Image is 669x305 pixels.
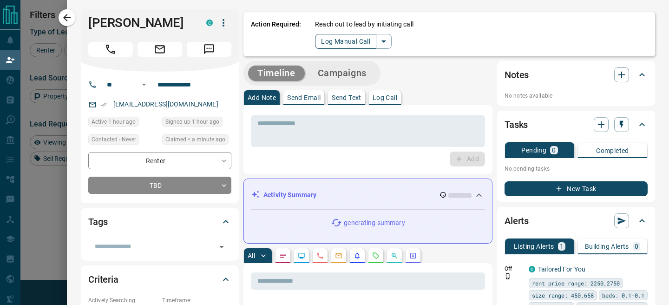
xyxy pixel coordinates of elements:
p: Activity Summary [263,190,316,200]
svg: Listing Alerts [354,252,361,259]
p: All [248,252,255,259]
p: Add Note [248,94,276,101]
svg: Requests [372,252,380,259]
svg: Push Notification Only [505,273,511,279]
svg: Opportunities [391,252,398,259]
span: rent price range: 2250,2750 [532,278,620,288]
div: Sat Sep 13 2025 [88,117,157,130]
div: Notes [505,64,648,86]
svg: Agent Actions [409,252,417,259]
svg: Emails [335,252,342,259]
div: Renter [88,152,231,169]
span: beds: 0.1-0.1 [602,291,644,300]
svg: Lead Browsing Activity [298,252,305,259]
div: condos.ca [206,20,213,26]
p: Pending [521,147,546,153]
div: Alerts [505,210,648,232]
span: Active 1 hour ago [92,117,136,126]
h2: Alerts [505,213,529,228]
span: Signed up 1 hour ago [165,117,219,126]
p: Completed [596,147,629,154]
svg: Email Verified [100,101,107,108]
p: Reach out to lead by initiating call [315,20,413,29]
a: [EMAIL_ADDRESS][DOMAIN_NAME] [113,100,218,108]
h2: Tags [88,214,107,229]
div: Tasks [505,113,648,136]
p: Send Email [287,94,321,101]
span: Call [88,42,133,57]
p: 0 [552,147,556,153]
p: generating summary [344,218,405,228]
p: 1 [560,243,564,250]
p: Actively Searching: [88,296,157,305]
p: Log Call [373,94,397,101]
div: TBD [88,177,231,194]
button: Campaigns [308,66,376,81]
p: Listing Alerts [514,243,554,250]
button: Open [138,79,150,90]
h2: Tasks [505,117,528,132]
p: Timeframe: [162,296,231,305]
div: Tags [88,211,231,233]
div: split button [315,34,392,49]
span: Email [138,42,182,57]
div: condos.ca [529,266,535,272]
button: Open [215,240,228,253]
div: Sat Sep 13 2025 [162,117,231,130]
div: Criteria [88,268,231,291]
p: Off [505,265,523,273]
p: Action Required: [251,20,301,49]
button: Timeline [248,66,305,81]
p: Building Alerts [585,243,629,250]
h1: [PERSON_NAME] [88,15,192,30]
p: No notes available [505,92,648,100]
h2: Notes [505,67,529,82]
div: Sat Sep 13 2025 [162,134,231,147]
span: Message [187,42,231,57]
div: Activity Summary [251,186,485,204]
svg: Notes [279,252,287,259]
button: New Task [505,181,648,196]
span: Contacted - Never [92,135,136,144]
a: Tailored For You [538,265,585,273]
span: Claimed < a minute ago [165,135,225,144]
p: No pending tasks [505,162,648,176]
h2: Criteria [88,272,118,287]
p: 0 [635,243,638,250]
button: Log Manual Call [315,34,376,49]
p: Send Text [332,94,361,101]
span: size range: 450,658 [532,291,594,300]
svg: Calls [316,252,324,259]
